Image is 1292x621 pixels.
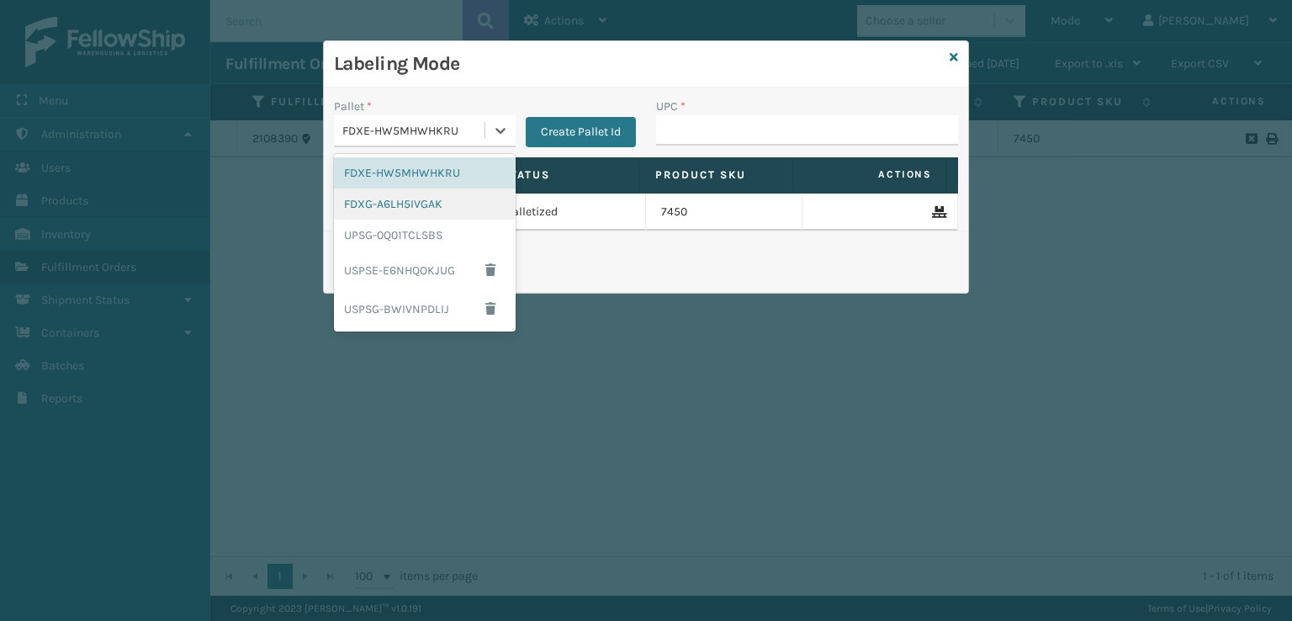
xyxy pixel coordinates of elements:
[334,51,943,77] h3: Labeling Mode
[526,117,636,147] button: Create Pallet Id
[334,251,516,289] div: USPSE-E6NHQOKJUG
[502,167,624,183] label: Status
[334,98,372,115] label: Pallet
[798,161,942,188] span: Actions
[932,206,942,218] i: Remove From Pallet
[342,122,486,140] div: FDXE-HW5MHWHKRU
[334,220,516,251] div: UPSG-0Q01TCLSBS
[334,188,516,220] div: FDXG-A6LH5IVGAK
[334,289,516,328] div: USPSG-BWIVNPDLIJ
[656,98,686,115] label: UPC
[655,167,777,183] label: Product SKU
[646,194,802,231] td: 7450
[490,194,647,231] td: Palletized
[334,157,516,188] div: FDXE-HW5MHWHKRU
